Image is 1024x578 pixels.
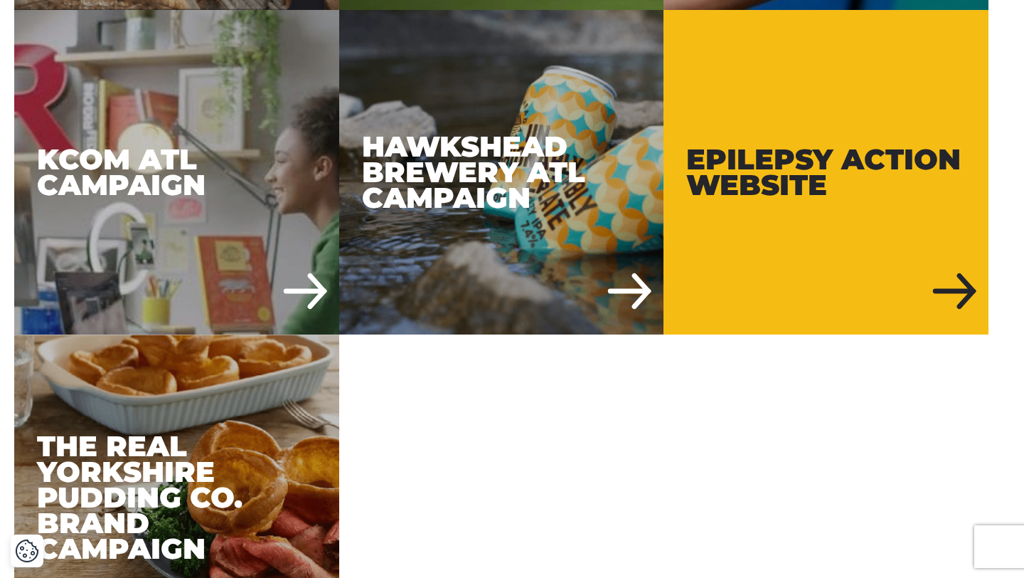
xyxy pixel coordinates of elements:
div: Epilepsy Action Website [663,10,988,335]
a: Epilepsy Action Website Epilepsy Action Website [663,10,988,335]
div: Hawkshead Brewery ATL Campaign [339,10,664,335]
div: KCOM ATL Campaign [14,10,339,335]
button: Cookie Settings [15,539,39,563]
a: KCOM ATL Campaign KCOM ATL Campaign [14,10,339,335]
a: Hawkshead Brewery ATL Campaign Hawkshead Brewery ATL Campaign [339,10,664,335]
img: Revisit consent button [15,539,39,563]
